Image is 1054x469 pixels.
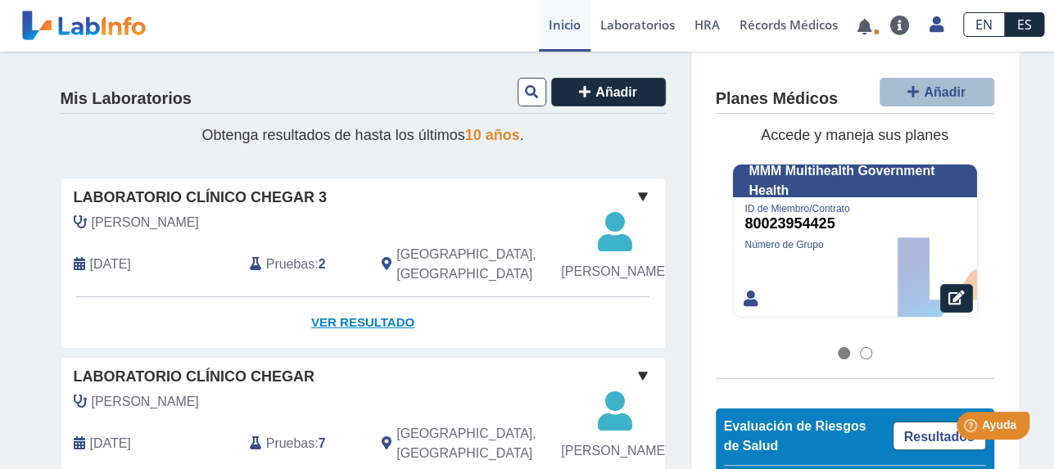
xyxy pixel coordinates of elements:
[924,85,966,99] span: Añadir
[551,78,666,106] button: Añadir
[92,213,199,232] span: Bertran, Nitza
[465,127,520,143] span: 10 años
[61,89,192,109] h4: Mis Laboratorios
[716,89,838,109] h4: Planes Médicos
[963,12,1005,37] a: EN
[92,392,199,412] span: Bertran, Nitza
[396,245,577,284] span: Rio Grande, PR
[74,187,327,209] span: Laboratorio Clínico Chegar 3
[694,16,720,33] span: HRA
[61,297,665,349] a: Ver Resultado
[266,255,314,274] span: Pruebas
[74,366,314,388] span: Laboratorio Clínico Chegar
[90,434,131,453] span: 2025-08-30
[319,257,326,271] b: 2
[880,78,994,106] button: Añadir
[237,424,369,463] div: :
[761,127,948,143] span: Accede y maneja sus planes
[201,127,523,143] span: Obtenga resultados de hasta los últimos .
[893,422,986,450] a: Resultados
[237,245,369,284] div: :
[561,441,668,461] span: [PERSON_NAME]
[561,262,668,282] span: [PERSON_NAME]
[1005,12,1044,37] a: ES
[319,436,326,450] b: 7
[908,405,1036,451] iframe: Help widget launcher
[266,434,314,453] span: Pruebas
[90,255,131,274] span: 2025-09-20
[396,424,577,463] span: Rio Grande, PR
[595,85,637,99] span: Añadir
[724,419,866,453] span: Evaluación de Riesgos de Salud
